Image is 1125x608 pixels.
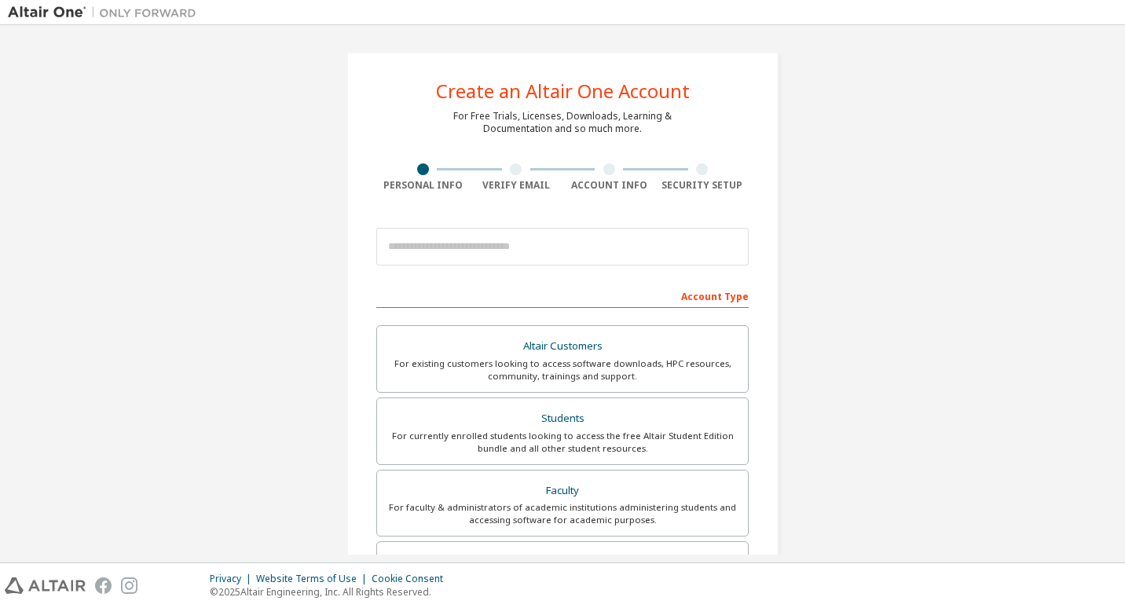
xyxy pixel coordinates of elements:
[376,283,749,308] div: Account Type
[562,179,656,192] div: Account Info
[95,577,112,594] img: facebook.svg
[387,430,738,455] div: For currently enrolled students looking to access the free Altair Student Edition bundle and all ...
[5,577,86,594] img: altair_logo.svg
[436,82,690,101] div: Create an Altair One Account
[8,5,204,20] img: Altair One
[470,179,563,192] div: Verify Email
[387,551,738,573] div: Everyone else
[372,573,453,585] div: Cookie Consent
[387,357,738,383] div: For existing customers looking to access software downloads, HPC resources, community, trainings ...
[387,480,738,502] div: Faculty
[256,573,372,585] div: Website Terms of Use
[387,408,738,430] div: Students
[387,335,738,357] div: Altair Customers
[210,573,256,585] div: Privacy
[121,577,137,594] img: instagram.svg
[376,179,470,192] div: Personal Info
[656,179,749,192] div: Security Setup
[210,585,453,599] p: © 2025 Altair Engineering, Inc. All Rights Reserved.
[453,110,672,135] div: For Free Trials, Licenses, Downloads, Learning & Documentation and so much more.
[387,501,738,526] div: For faculty & administrators of academic institutions administering students and accessing softwa...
